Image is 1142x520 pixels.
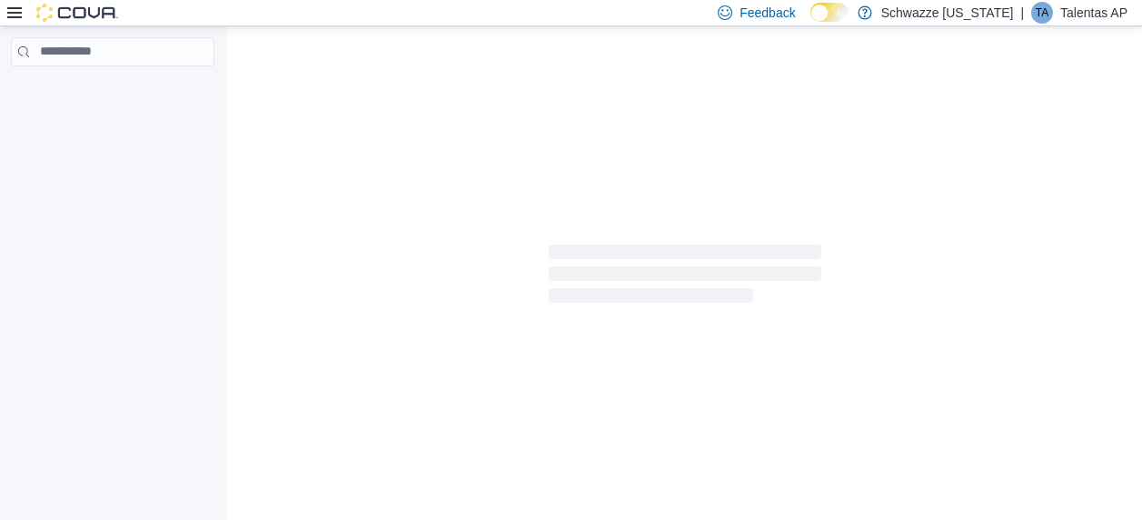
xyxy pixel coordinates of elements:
[740,4,795,22] span: Feedback
[810,3,849,22] input: Dark Mode
[1036,2,1048,24] span: TA
[1020,2,1024,24] p: |
[881,2,1014,24] p: Schwazze [US_STATE]
[1031,2,1053,24] div: Talentas AP
[11,70,214,114] nav: Complex example
[549,248,821,306] span: Loading
[36,4,118,22] img: Cova
[810,22,811,23] span: Dark Mode
[1060,2,1127,24] p: Talentas AP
